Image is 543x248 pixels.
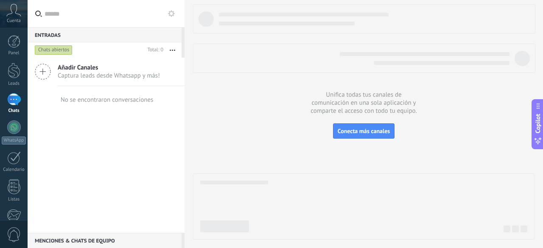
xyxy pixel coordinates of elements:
span: Cuenta [7,18,21,24]
span: Conecta más canales [338,127,390,135]
div: Menciones & Chats de equipo [28,233,182,248]
div: Entradas [28,27,182,42]
div: Chats [2,108,26,114]
div: Leads [2,81,26,86]
button: Conecta más canales [333,123,395,139]
div: WhatsApp [2,137,26,145]
div: No se encontraron conversaciones [61,96,154,104]
span: Copilot [534,114,542,133]
span: Captura leads desde Whatsapp y más! [58,72,160,80]
div: Calendario [2,167,26,173]
div: Listas [2,197,26,202]
span: Añadir Canales [58,64,160,72]
div: Panel [2,50,26,56]
div: Chats abiertos [35,45,73,55]
div: Total: 0 [144,46,163,54]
